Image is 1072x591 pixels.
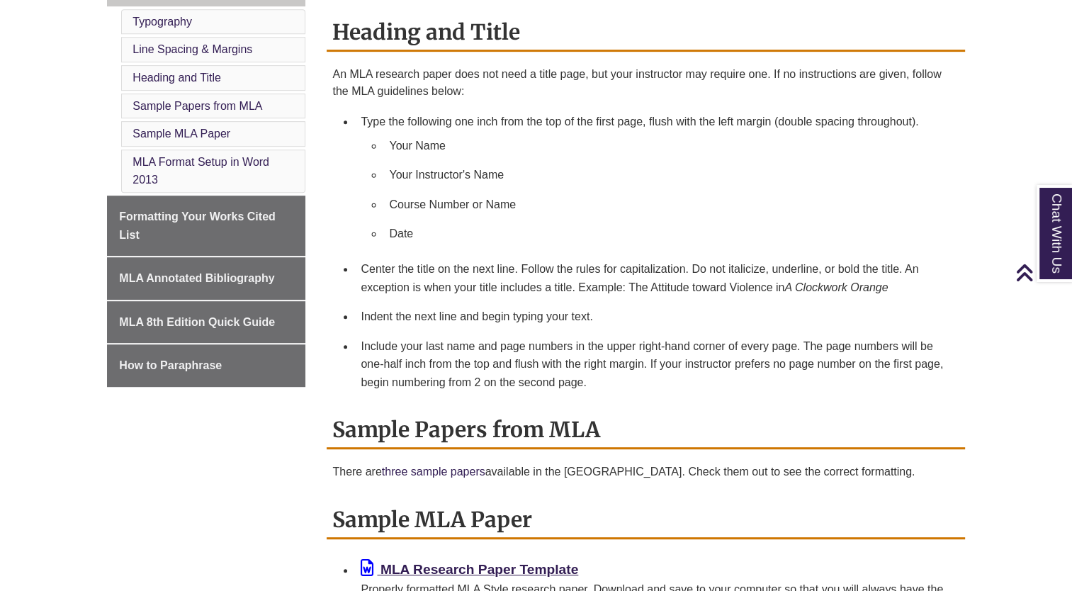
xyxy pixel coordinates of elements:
li: Indent the next line and begin typing your text. [355,302,959,332]
a: Formatting Your Works Cited List [107,196,305,256]
li: Your Name [383,131,953,161]
li: Date [383,219,953,249]
a: MLA Annotated Bibliography [107,257,305,300]
a: Line Spacing & Margins [132,43,252,55]
span: How to Paraphrase [119,359,222,371]
a: three sample papers [382,466,485,478]
a: Sample Papers from MLA [132,100,262,112]
li: Your Instructor's Name [383,160,953,190]
a: MLA Research Paper Template [361,564,578,576]
span: MLA 8th Edition Quick Guide [119,316,275,328]
h2: Sample Papers from MLA [327,412,964,449]
li: Course Number or Name [383,190,953,220]
h2: Sample MLA Paper [327,502,964,539]
a: MLA Format Setup in Word 2013 [132,156,269,186]
span: Formatting Your Works Cited List [119,210,275,241]
b: MLA Research Paper Template [380,562,578,577]
p: There are available in the [GEOGRAPHIC_DATA]. Check them out to see the correct formatting. [332,463,959,480]
em: A Clockwork Orange [784,281,888,293]
li: Type the following one inch from the top of the first page, flush with the left margin (double sp... [355,107,959,254]
p: An MLA research paper does not need a title page, but your instructor may require one. If no inst... [332,66,959,100]
a: MLA 8th Edition Quick Guide [107,301,305,344]
li: Center the title on the next line. Follow the rules for capitalization. Do not italicize, underli... [355,254,959,302]
a: Heading and Title [132,72,221,84]
a: Typography [132,16,192,28]
li: Include your last name and page numbers in the upper right-hand corner of every page. The page nu... [355,332,959,398]
a: How to Paraphrase [107,344,305,387]
h2: Heading and Title [327,14,964,52]
a: Sample MLA Paper [132,128,230,140]
a: Back to Top [1015,263,1068,282]
span: MLA Annotated Bibliography [119,272,274,284]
